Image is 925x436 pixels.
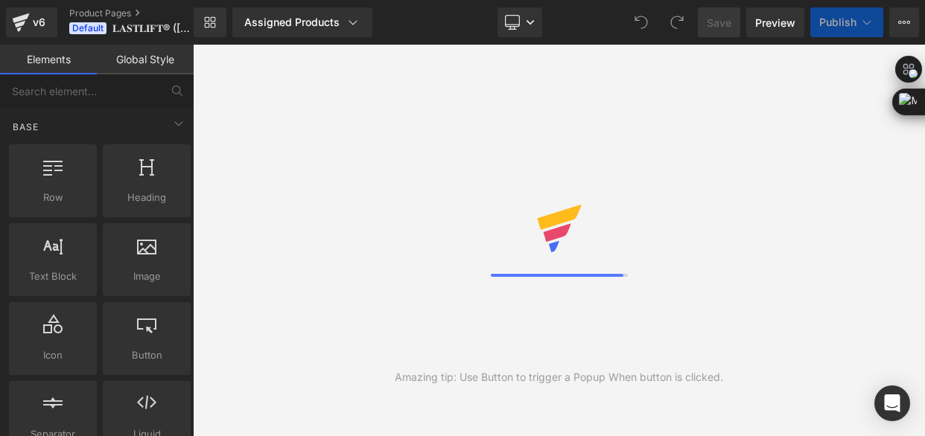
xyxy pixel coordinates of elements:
[11,120,40,134] span: Base
[13,190,92,205] span: Row
[69,22,107,34] span: Default
[69,7,218,19] a: Product Pages
[112,22,190,34] span: 𝐋𝐀𝐒𝐓𝐋𝐈𝐅𝐓® ([DATE]) V15
[6,7,57,37] a: v6
[810,7,883,37] button: Publish
[746,7,804,37] a: Preview
[244,15,360,30] div: Assigned Products
[107,269,186,284] span: Image
[107,347,186,363] span: Button
[194,7,226,37] a: New Library
[13,269,92,284] span: Text Block
[97,45,194,74] a: Global Style
[13,347,92,363] span: Icon
[755,15,795,31] span: Preview
[874,385,910,421] div: Open Intercom Messenger
[30,13,48,32] div: v6
[107,190,186,205] span: Heading
[819,16,856,28] span: Publish
[662,7,692,37] button: Redo
[626,7,656,37] button: Undo
[889,7,919,37] button: More
[395,369,723,385] div: Amazing tip: Use Button to trigger a Popup When button is clicked.
[707,15,731,31] span: Save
